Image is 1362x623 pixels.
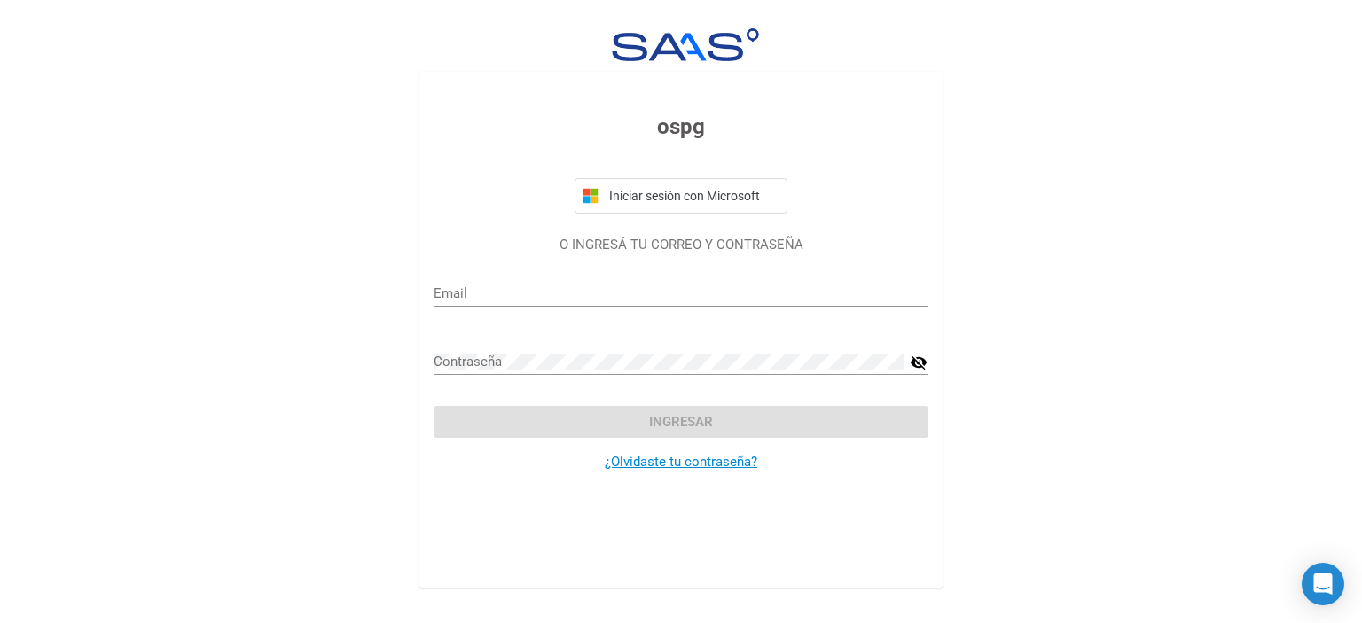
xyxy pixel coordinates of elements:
button: Iniciar sesión con Microsoft [575,178,787,214]
span: Iniciar sesión con Microsoft [606,189,779,203]
mat-icon: visibility_off [910,352,928,373]
a: ¿Olvidaste tu contraseña? [605,454,757,470]
span: Ingresar [649,414,713,430]
p: O INGRESÁ TU CORREO Y CONTRASEÑA [434,235,928,255]
div: Open Intercom Messenger [1302,563,1344,605]
h3: ospg [434,111,928,143]
button: Ingresar [434,406,928,438]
